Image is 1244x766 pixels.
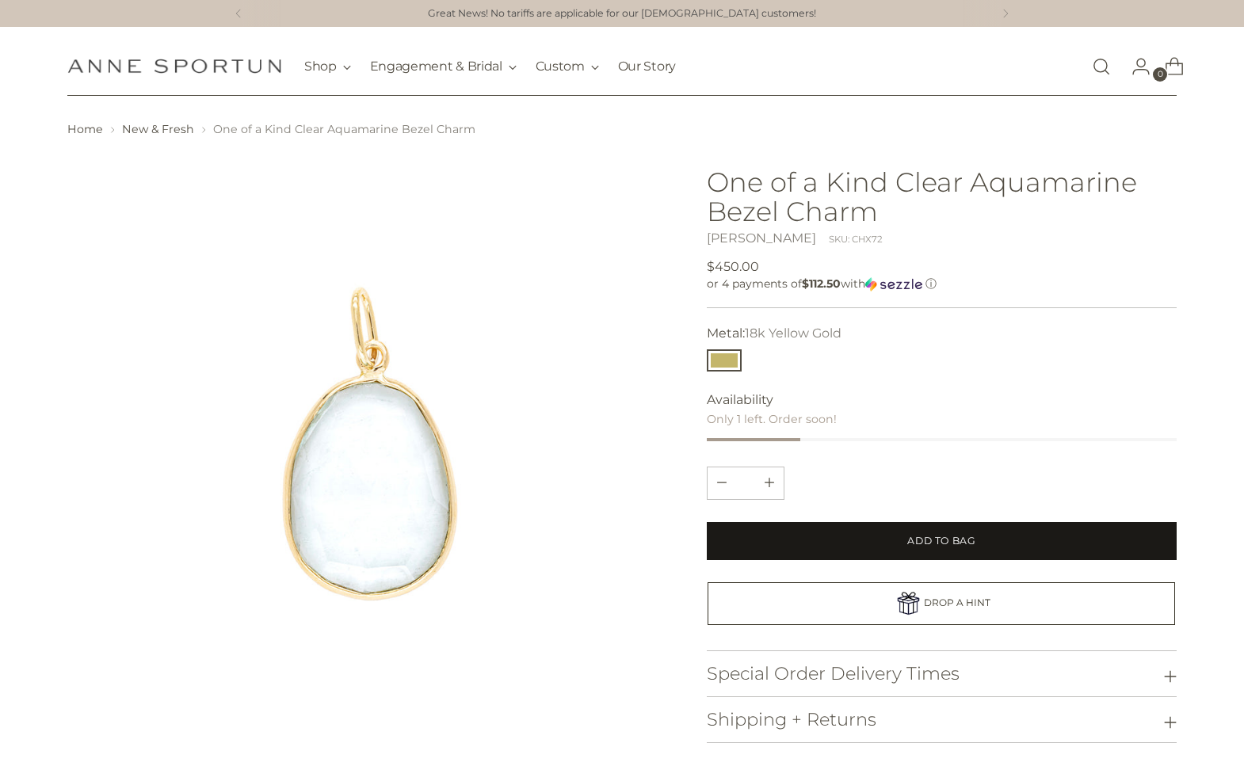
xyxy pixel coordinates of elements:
[829,233,883,246] div: SKU: CHX72
[370,49,517,84] button: Engagement & Bridal
[707,664,960,684] h3: Special Order Delivery Times
[122,122,194,136] a: New & Fresh
[708,582,1175,625] a: DROP A HINT
[304,49,351,84] button: Shop
[67,59,281,74] a: Anne Sportun Fine Jewellery
[1152,51,1184,82] a: Open cart modal
[707,231,816,246] a: [PERSON_NAME]
[707,697,1177,742] button: Shipping + Returns
[707,276,1177,292] div: or 4 payments of$112.50withSezzle Click to learn more about Sezzle
[618,49,676,84] a: Our Story
[707,710,876,730] h3: Shipping + Returns
[865,277,922,292] img: Sezzle
[67,122,103,136] a: Home
[755,467,784,499] button: Subtract product quantity
[907,534,975,548] span: Add to Bag
[727,467,765,499] input: Product quantity
[707,651,1177,696] button: Special Order Delivery Times
[707,391,773,410] span: Availability
[707,167,1177,226] h1: One of a Kind Clear Aquamarine Bezel Charm
[708,467,736,499] button: Add product quantity
[707,276,1177,292] div: or 4 payments of with
[67,121,1177,138] nav: breadcrumbs
[802,276,841,291] span: $112.50
[707,257,759,276] span: $450.00
[1086,51,1117,82] a: Open search modal
[67,154,666,753] img: One of a Kind Clear Aquamarine Bezel Charm
[707,324,841,343] label: Metal:
[213,122,475,136] span: One of a Kind Clear Aquamarine Bezel Charm
[1153,67,1167,82] span: 0
[707,412,837,426] span: Only 1 left. Order soon!
[1119,51,1151,82] a: Go to the account page
[536,49,599,84] button: Custom
[428,6,816,21] a: Great News! No tariffs are applicable for our [DEMOGRAPHIC_DATA] customers!
[745,326,841,341] span: 18k Yellow Gold
[707,349,742,372] button: 18k Yellow Gold
[707,522,1177,560] button: Add to Bag
[924,596,990,608] span: DROP A HINT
